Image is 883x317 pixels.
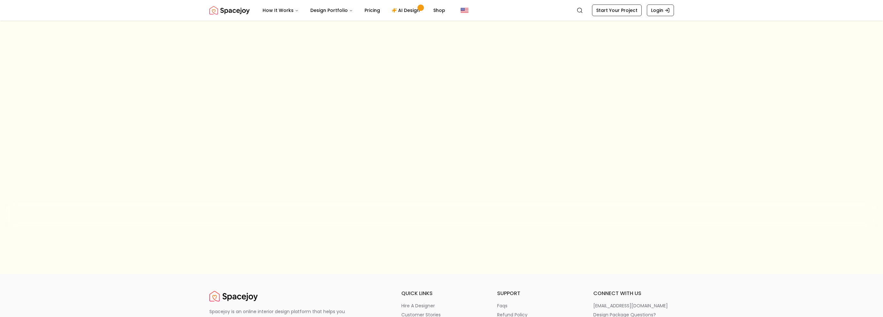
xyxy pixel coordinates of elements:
[209,4,250,17] img: Spacejoy Logo
[257,4,304,17] button: How It Works
[497,302,507,309] p: faqs
[359,4,385,17] a: Pricing
[497,290,578,297] h6: support
[257,4,450,17] nav: Main
[401,302,482,309] a: hire a designer
[401,290,482,297] h6: quick links
[461,6,468,14] img: United States
[209,4,250,17] a: Spacejoy
[209,290,258,302] a: Spacejoy
[593,290,674,297] h6: connect with us
[401,302,435,309] p: hire a designer
[593,302,674,309] a: [EMAIL_ADDRESS][DOMAIN_NAME]
[209,290,258,302] img: Spacejoy Logo
[305,4,358,17] button: Design Portfolio
[428,4,450,17] a: Shop
[647,5,674,16] a: Login
[593,302,668,309] p: [EMAIL_ADDRESS][DOMAIN_NAME]
[592,5,642,16] a: Start Your Project
[497,302,578,309] a: faqs
[386,4,427,17] a: AI Design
